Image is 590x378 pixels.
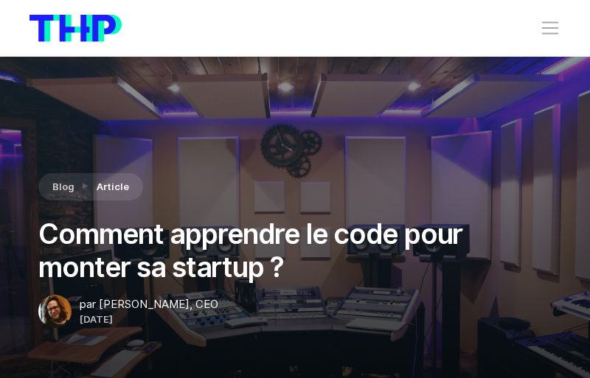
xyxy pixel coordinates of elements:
[38,217,552,284] h1: Comment apprendre le code pour monter sa startup ?
[80,312,218,326] div: [DATE]
[38,173,143,201] nav: breadcrumb
[540,18,560,38] button: Toggle navigation
[29,15,122,42] img: logo
[80,296,218,313] div: par [PERSON_NAME], CEO
[52,180,74,195] a: Blog
[74,178,129,195] li: Article
[38,295,72,328] img: Avatar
